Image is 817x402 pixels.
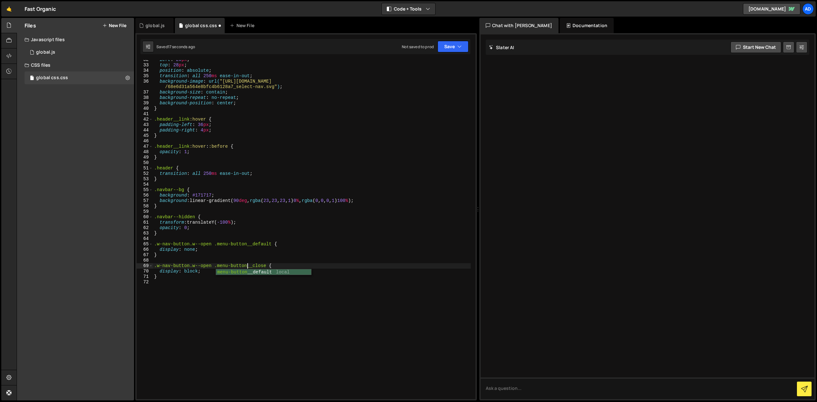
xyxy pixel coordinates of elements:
[25,5,56,13] div: Fast Organic
[137,155,153,160] div: 49
[479,18,558,33] div: Chat with [PERSON_NAME]
[743,3,800,15] a: [DOMAIN_NAME]
[731,41,781,53] button: Start new chat
[137,220,153,225] div: 61
[137,79,153,90] div: 36
[137,258,153,263] div: 68
[137,149,153,155] div: 48
[25,46,134,59] div: 17318/48055.js
[185,22,217,29] div: global css.css
[137,73,153,79] div: 35
[137,160,153,166] div: 50
[560,18,614,33] div: Documentation
[168,44,195,49] div: 17 seconds ago
[137,209,153,214] div: 59
[137,176,153,182] div: 53
[137,236,153,242] div: 64
[137,122,153,128] div: 43
[36,75,68,81] div: global css.css
[137,133,153,138] div: 45
[17,33,134,46] div: Javascript files
[36,49,55,55] div: global.js
[402,44,434,49] div: Not saved to prod
[137,231,153,236] div: 63
[137,242,153,247] div: 65
[25,22,36,29] h2: Files
[137,182,153,187] div: 54
[489,44,514,50] h2: Slater AI
[156,44,195,49] div: Saved
[137,269,153,274] div: 70
[137,63,153,68] div: 33
[137,225,153,231] div: 62
[25,71,134,84] div: 17318/48054.css
[137,214,153,220] div: 60
[137,279,153,285] div: 72
[137,106,153,111] div: 40
[137,100,153,106] div: 39
[137,193,153,198] div: 56
[137,57,153,63] div: 32
[137,166,153,171] div: 51
[137,198,153,204] div: 57
[802,3,814,15] a: ad
[146,22,165,29] div: global.js
[137,263,153,269] div: 69
[1,1,17,17] a: 🤙
[137,274,153,279] div: 71
[137,111,153,117] div: 41
[230,22,257,29] div: New File
[102,23,126,28] button: New File
[137,204,153,209] div: 58
[438,41,468,52] button: Save
[382,3,435,15] button: Code + Tools
[137,90,153,95] div: 37
[137,68,153,73] div: 34
[137,144,153,149] div: 47
[137,187,153,193] div: 55
[137,117,153,122] div: 42
[137,247,153,252] div: 66
[137,95,153,100] div: 38
[137,138,153,144] div: 46
[137,171,153,176] div: 52
[137,252,153,258] div: 67
[137,128,153,133] div: 44
[17,59,134,71] div: CSS files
